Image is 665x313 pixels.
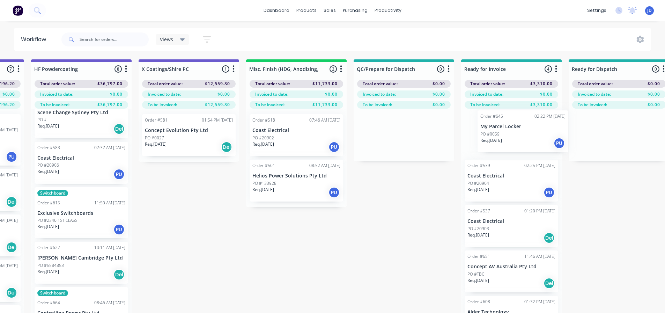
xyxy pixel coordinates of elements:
[2,91,15,97] span: $0.00
[325,91,338,97] span: $0.00
[433,81,445,87] span: $0.00
[40,91,73,97] span: Invoiced to date:
[648,102,660,108] span: $0.00
[40,102,69,108] span: To be invoiced:
[260,5,293,16] a: dashboard
[110,91,123,97] span: $0.00
[357,65,426,73] input: Enter column name…
[572,65,641,73] input: Enter column name…
[433,91,445,97] span: $0.00
[21,35,50,44] div: Workflow
[249,65,318,73] input: Enter column name…
[34,65,103,73] input: Enter column name…
[222,65,229,73] span: 1
[142,65,210,73] input: Enter column name…
[578,102,607,108] span: To be invoiced:
[312,102,338,108] span: $11,733.00
[470,102,500,108] span: To be invoiced:
[433,102,445,108] span: $0.00
[293,5,320,16] div: products
[339,5,371,16] div: purchasing
[330,65,337,73] span: 2
[13,5,23,16] img: Factory
[40,81,75,87] span: Total order value:
[578,81,613,87] span: Total order value:
[363,102,392,108] span: To be invoiced:
[7,65,14,73] span: 7
[255,91,288,97] span: Invoiced to date:
[470,91,503,97] span: Invoiced to date:
[648,91,660,97] span: $0.00
[437,65,444,73] span: 0
[363,91,396,97] span: Invoiced to date:
[371,5,405,16] div: productivity
[363,81,398,87] span: Total order value:
[217,91,230,97] span: $0.00
[255,81,290,87] span: Total order value:
[545,65,552,73] span: 4
[97,102,123,108] span: $36,797.00
[530,102,553,108] span: $3,310.00
[114,65,122,73] span: 8
[97,81,123,87] span: $36,797.00
[584,5,610,16] div: settings
[160,36,173,43] span: Views
[205,81,230,87] span: $12,559.80
[652,65,659,73] span: 0
[647,7,652,14] span: JD
[540,91,553,97] span: $0.00
[530,81,553,87] span: $3,310.00
[148,102,177,108] span: To be invoiced:
[255,102,285,108] span: To be invoiced:
[464,65,533,73] input: Enter column name…
[648,81,660,87] span: $0.00
[312,81,338,87] span: $11,733.00
[320,5,339,16] div: sales
[578,91,611,97] span: Invoiced to date:
[470,81,505,87] span: Total order value:
[148,91,181,97] span: Invoiced to date:
[148,81,183,87] span: Total order value:
[80,32,149,46] input: Search for orders...
[205,102,230,108] span: $12,559.80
